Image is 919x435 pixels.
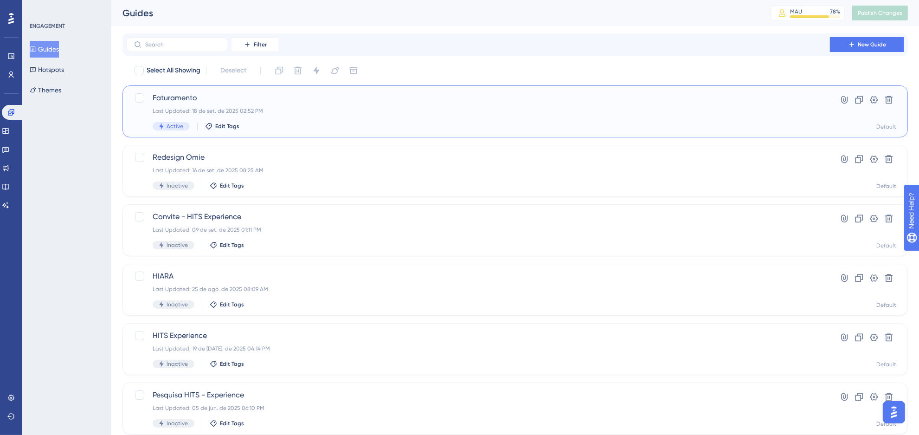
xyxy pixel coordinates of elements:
[220,241,244,249] span: Edit Tags
[210,360,244,368] button: Edit Tags
[220,182,244,189] span: Edit Tags
[220,65,246,76] span: Deselect
[153,211,803,222] span: Convite - HITS Experience
[232,37,278,52] button: Filter
[858,41,887,48] span: New Guide
[876,361,896,368] div: Default
[167,360,188,368] span: Inactive
[210,301,244,308] button: Edit Tags
[215,123,239,130] span: Edit Tags
[167,123,183,130] span: Active
[254,41,267,48] span: Filter
[145,41,220,48] input: Search
[153,167,803,174] div: Last Updated: 16 de set. de 2025 08:25 AM
[830,8,840,15] div: 78 %
[167,301,188,308] span: Inactive
[153,330,803,341] span: HITS Experience
[220,301,244,308] span: Edit Tags
[167,182,188,189] span: Inactive
[167,241,188,249] span: Inactive
[30,41,59,58] button: Guides
[212,62,255,79] button: Deselect
[153,92,803,104] span: Faturamento
[122,6,747,19] div: Guides
[22,2,58,13] span: Need Help?
[220,420,244,427] span: Edit Tags
[153,107,803,115] div: Last Updated: 18 de set. de 2025 02:52 PM
[852,6,908,20] button: Publish Changes
[205,123,239,130] button: Edit Tags
[876,420,896,428] div: Default
[876,301,896,309] div: Default
[210,182,244,189] button: Edit Tags
[876,182,896,190] div: Default
[876,123,896,130] div: Default
[210,241,244,249] button: Edit Tags
[153,404,803,412] div: Last Updated: 05 de jun. de 2025 06:10 PM
[153,226,803,234] div: Last Updated: 09 de set. de 2025 01:11 PM
[153,271,803,282] span: HIARA
[153,390,803,401] span: Pesquisa HITS - Experience
[858,9,902,17] span: Publish Changes
[880,398,908,426] iframe: UserGuiding AI Assistant Launcher
[30,22,65,30] div: ENGAGEMENT
[210,420,244,427] button: Edit Tags
[147,65,200,76] span: Select All Showing
[30,82,61,98] button: Themes
[153,286,803,293] div: Last Updated: 25 de ago. de 2025 08:09 AM
[153,345,803,352] div: Last Updated: 19 de [DATE]. de 2025 04:14 PM
[30,61,64,78] button: Hotspots
[790,8,802,15] div: MAU
[167,420,188,427] span: Inactive
[220,360,244,368] span: Edit Tags
[876,242,896,249] div: Default
[830,37,904,52] button: New Guide
[153,152,803,163] span: Redesign Omie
